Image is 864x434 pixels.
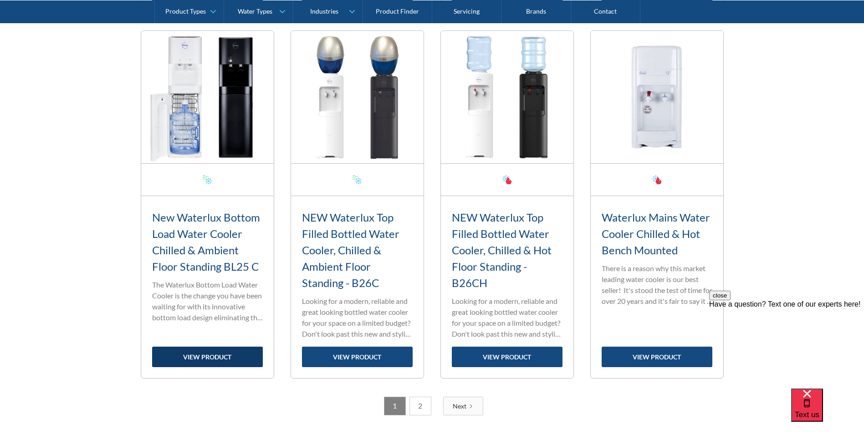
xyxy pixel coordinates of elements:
div: Water Types [238,7,272,15]
p: There is a reason why this market leading water cooler is our best seller! It's stood the test of... [602,263,712,307]
h3: NEW Waterlux Top Filled Bottled Water Cooler, Chilled & Hot Floor Standing - B26CH [452,209,562,291]
p: Looking for a modern, reliable and great looking bottled water cooler for your space on a limited... [302,296,413,339]
h3: NEW Waterlux Top Filled Bottled Water Cooler, Chilled & Ambient Floor Standing - B26C [302,209,413,291]
h3: Waterlux Mains Water Cooler Chilled & Hot Bench Mounted [602,209,712,258]
div: Product Types [165,7,206,15]
img: NEW Waterlux Top Filled Bottled Water Cooler, Chilled & Hot Floor Standing - B26CH [441,31,573,163]
h3: New Waterlux Bottom Load Water Cooler Chilled & Ambient Floor Standing BL25 C [152,209,263,275]
a: view product [302,347,413,367]
img: Waterlux Mains Water Cooler Chilled & Hot Bench Mounted [591,31,723,163]
img: NEW Waterlux Top Filled Bottled Water Cooler, Chilled & Ambient Floor Standing - B26C [291,31,424,163]
iframe: podium webchat widget prompt [709,291,864,400]
p: Looking for a modern, reliable and great looking bottled water cooler for your space on a limited... [452,296,562,339]
p: The Waterlux Bottom Load Water Cooler is the change you have been waiting for with its innovative... [152,279,263,323]
a: view product [452,347,562,367]
a: 2 [409,397,431,415]
div: List [141,397,724,415]
a: view product [602,347,712,367]
a: 1 [384,397,406,415]
a: view product [152,347,263,367]
div: Next [453,401,466,411]
img: New Waterlux Bottom Load Water Cooler Chilled & Ambient Floor Standing BL25 C [141,31,274,163]
div: Industries [310,7,338,15]
iframe: podium webchat widget bubble [791,389,864,434]
a: Next Page [443,397,483,415]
